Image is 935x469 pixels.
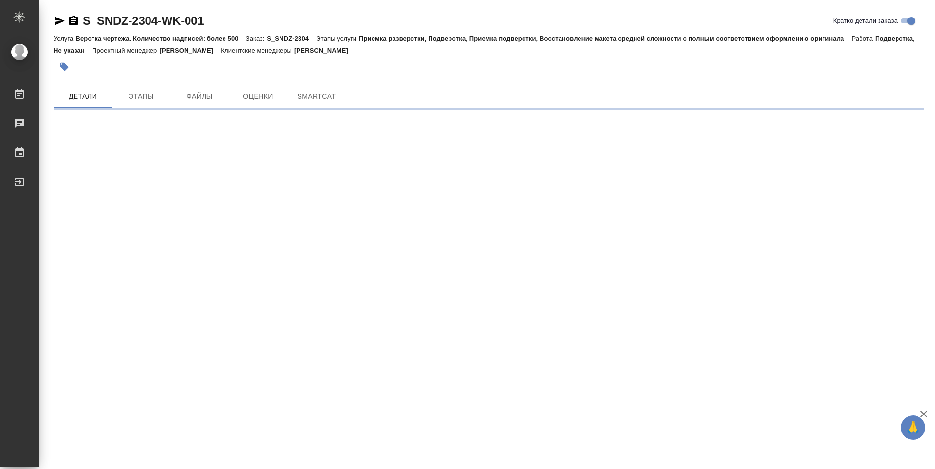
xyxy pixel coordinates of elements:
button: Скопировать ссылку [68,15,79,27]
p: Проектный менеджер [92,47,159,54]
span: Детали [59,90,106,103]
p: Верстка чертежа. Количество надписей: более 500 [75,35,245,42]
p: Клиентские менеджеры [221,47,294,54]
span: SmartCat [293,90,340,103]
p: Работа [851,35,875,42]
button: Добавить тэг [54,56,75,77]
span: Этапы [118,90,165,103]
p: Заказ: [246,35,267,42]
button: Скопировать ссылку для ЯМессенджера [54,15,65,27]
p: S_SNDZ-2304 [267,35,316,42]
p: Этапы услуги [316,35,359,42]
span: Кратко детали заказа [833,16,898,26]
span: 🙏 [905,417,921,438]
p: Приемка разверстки, Подверстка, Приемка подверстки, Восстановление макета средней сложности с пол... [359,35,851,42]
span: Оценки [235,90,281,103]
span: Файлы [176,90,223,103]
a: S_SNDZ-2304-WK-001 [83,14,204,27]
p: Услуга [54,35,75,42]
p: [PERSON_NAME] [294,47,355,54]
button: 🙏 [901,415,925,440]
p: [PERSON_NAME] [159,47,221,54]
